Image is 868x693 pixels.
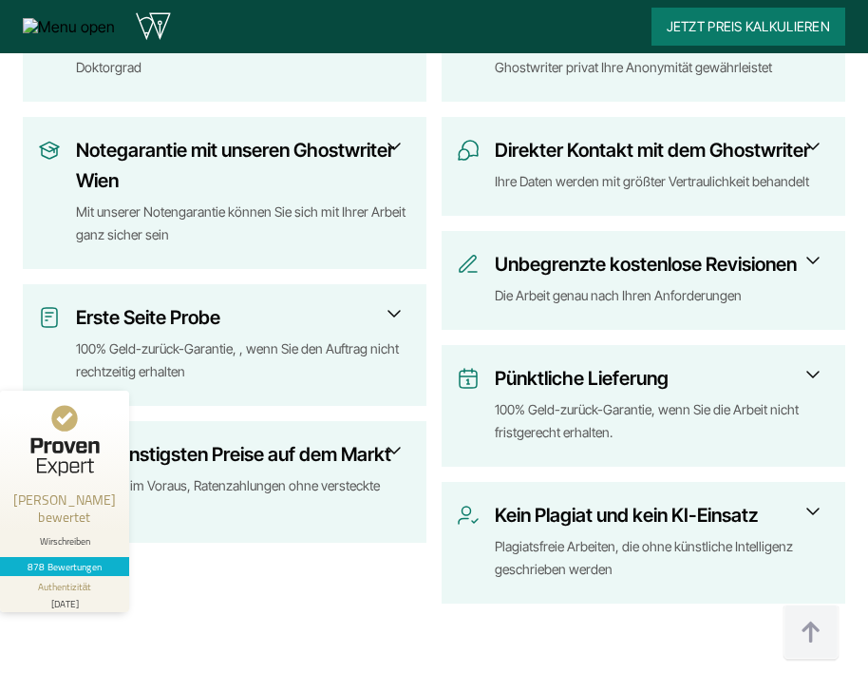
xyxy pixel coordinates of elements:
[76,135,398,196] h3: Notegarantie mit unseren Ghostwriter Wien
[457,367,480,390] img: Pünktliche Lieferung
[495,284,830,307] div: Die Arbeit genau nach Ihren Anforderungen
[76,337,411,383] div: 100% Geld-zurück-Garantie, , wenn Sie den Auftrag nicht rechtzeitig erhalten
[495,363,817,394] h3: Pünktliche Lieferung
[495,398,830,444] div: 100% Geld-zurück-Garantie, wenn Sie die Arbeit nicht fristgerecht erhalten.
[457,253,480,276] img: Unbegrenzte kostenlose Revisionen
[495,535,830,581] div: Plagiatsfreie Arbeiten, die ohne künstliche Intelligenz geschrieben werden
[783,605,840,662] img: button top
[76,474,411,520] div: Endpreis im Voraus, Ratenzahlungen ohne versteckte Kosten
[134,12,172,41] img: wirschreiben
[8,535,122,548] div: Wirschreiben
[495,170,830,193] div: Ihre Daten werden mit größter Vertraulichkeit behandelt
[38,580,92,594] div: Authentizität
[8,594,122,608] div: [DATE]
[457,139,480,162] img: Direkter Kontakt mit dem Ghostwriter
[76,201,411,246] div: Mit unserer Notengarantie können Sie sich mit Ihrer Arbeit ganz sicher sein
[495,135,817,165] h3: Direkter Kontakt mit dem Ghostwriter
[76,302,398,333] h3: Erste Seite Probe
[495,33,830,79] div: Dank der geschützter Kommunikation mit Ihrem Ghostwriter privat Ihre Anonymität gewährleistet
[495,249,817,279] h3: Unbegrenzte kostenlose Revisionen
[457,504,480,527] img: Kein Plagiat und kein KI-Einsatz
[495,500,817,530] h3: Kein Plagiat und kein KI-Einsatz
[76,33,411,79] div: 400+ erprobte Autoren mit einem Bachelor-, Master- und Doktorgrad
[651,8,845,46] button: Jetzt Preis kalkulieren
[23,18,115,35] img: Menu open
[38,306,61,329] img: Erste Seite Probe
[76,439,398,470] h3: Die günstigsten Preise auf dem Markt
[38,139,61,162] img: Notegarantie mit unseren Ghostwriter Wien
